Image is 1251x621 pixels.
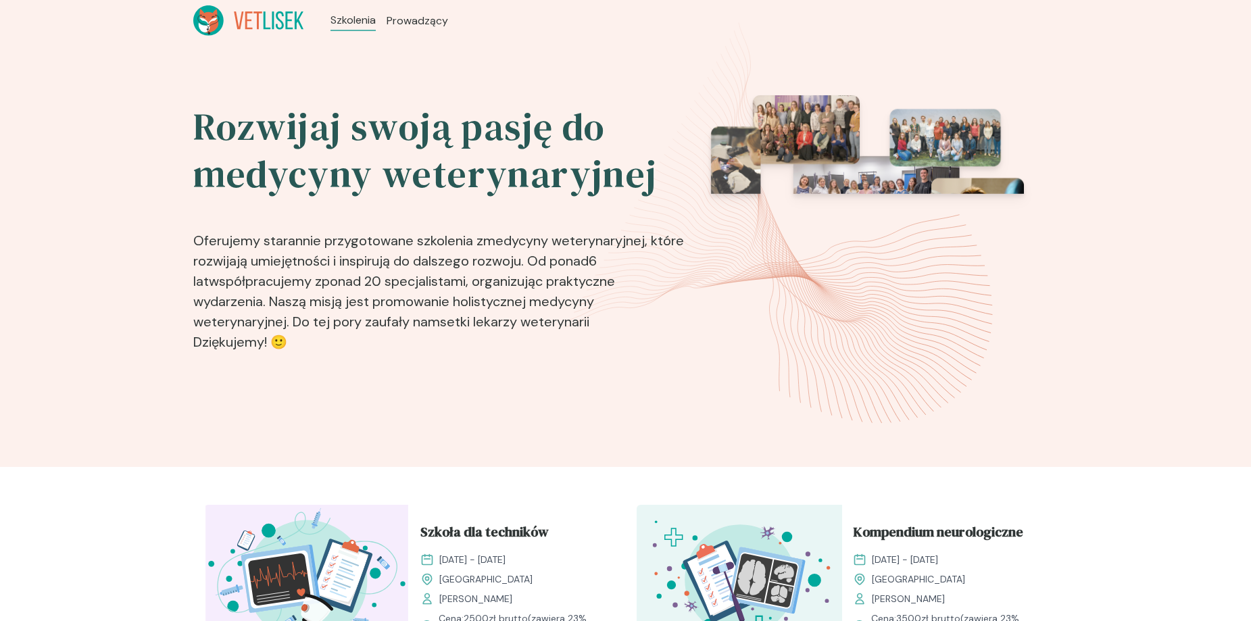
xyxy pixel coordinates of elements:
[872,592,945,606] span: [PERSON_NAME]
[420,522,604,547] a: Szkoła dla techników
[322,272,466,290] b: ponad 20 specjalistami
[440,313,589,330] b: setki lekarzy weterynarii
[193,209,687,357] p: Oferujemy starannie przygotowane szkolenia z , które rozwijają umiejętności i inspirują do dalsze...
[853,522,1023,547] span: Kompendium neurologiczne
[387,13,448,29] a: Prowadzący
[439,572,533,587] span: [GEOGRAPHIC_DATA]
[420,522,549,547] span: Szkoła dla techników
[330,12,376,28] a: Szkolenia
[483,232,645,249] b: medycyny weterynaryjnej
[853,522,1037,547] a: Kompendium neurologiczne
[872,572,965,587] span: [GEOGRAPHIC_DATA]
[695,95,1024,363] img: eventsPhotosRoll2.png
[439,592,512,606] span: [PERSON_NAME]
[872,553,938,567] span: [DATE] - [DATE]
[193,103,687,198] h2: Rozwijaj swoją pasję do medycyny weterynaryjnej
[439,553,506,567] span: [DATE] - [DATE]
